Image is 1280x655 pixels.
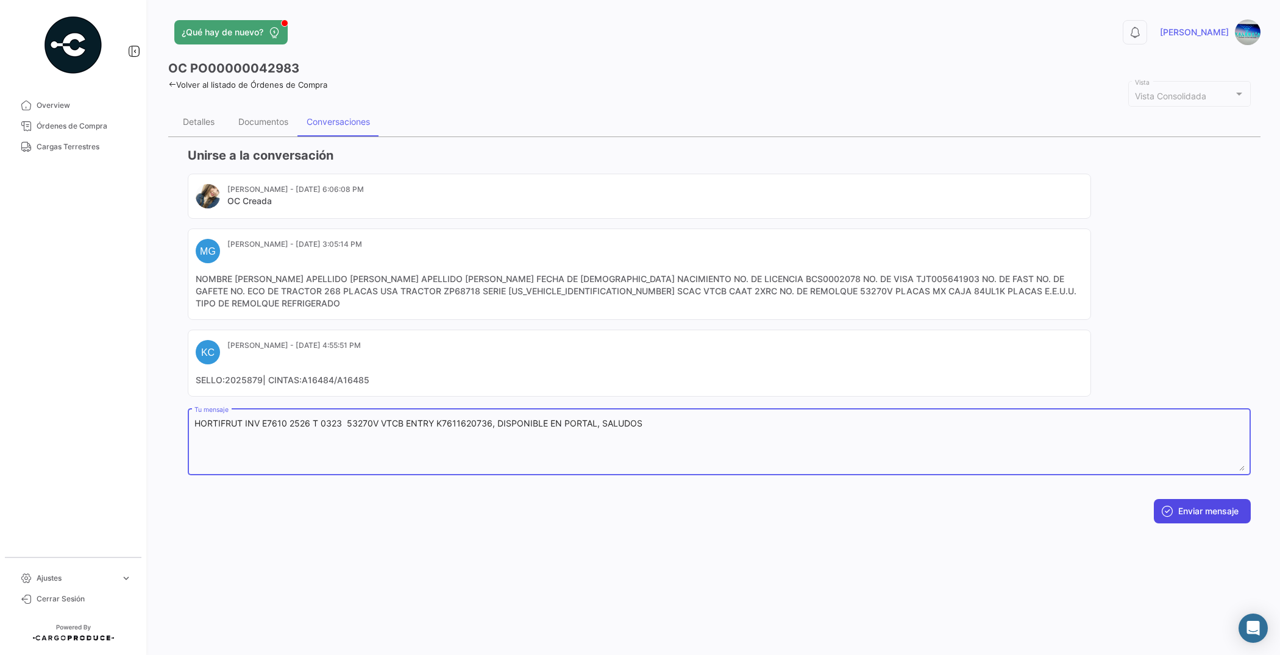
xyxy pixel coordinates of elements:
[1135,91,1206,101] mat-select-trigger: Vista Consolidada
[174,20,288,44] button: ¿Qué hay de nuevo?
[37,100,132,111] span: Overview
[307,116,370,127] div: Conversaciones
[238,116,288,127] div: Documentos
[1235,19,1260,45] img: VALENCIA%20LOGO.jpg
[227,195,364,207] mat-card-title: OC Creada
[10,116,137,136] a: Órdenes de Compra
[196,239,220,263] div: MG
[121,573,132,584] span: expand_more
[196,340,220,364] div: KC
[1239,614,1268,643] div: Abrir Intercom Messenger
[37,593,132,604] span: Cerrar Sesión
[37,141,132,152] span: Cargas Terrestres
[188,147,1251,164] h3: Unirse a la conversación
[10,95,137,116] a: Overview
[196,273,1083,310] mat-card-content: NOMBRE [PERSON_NAME] APELLIDO [PERSON_NAME] APELLIDO [PERSON_NAME] FECHA DE [DEMOGRAPHIC_DATA] NA...
[196,374,1083,386] mat-card-content: SELLO:2025879| CINTAS:A16484/A16485
[227,184,364,195] mat-card-subtitle: [PERSON_NAME] - [DATE] 6:06:08 PM
[227,239,362,250] mat-card-subtitle: [PERSON_NAME] - [DATE] 3:05:14 PM
[168,60,299,77] h3: OC PO00000042983
[168,80,327,90] a: Volver al listado de Órdenes de Compra
[182,26,263,38] span: ¿Qué hay de nuevo?
[1160,26,1229,38] span: [PERSON_NAME]
[10,136,137,157] a: Cargas Terrestres
[43,15,104,76] img: powered-by.png
[37,573,116,584] span: Ajustes
[37,121,132,132] span: Órdenes de Compra
[183,116,215,127] div: Detalles
[1154,499,1251,523] button: Enviar mensaje
[227,340,361,351] mat-card-subtitle: [PERSON_NAME] - [DATE] 4:55:51 PM
[196,184,220,208] img: 67520e24-8e31-41af-9406-a183c2b4e474.jpg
